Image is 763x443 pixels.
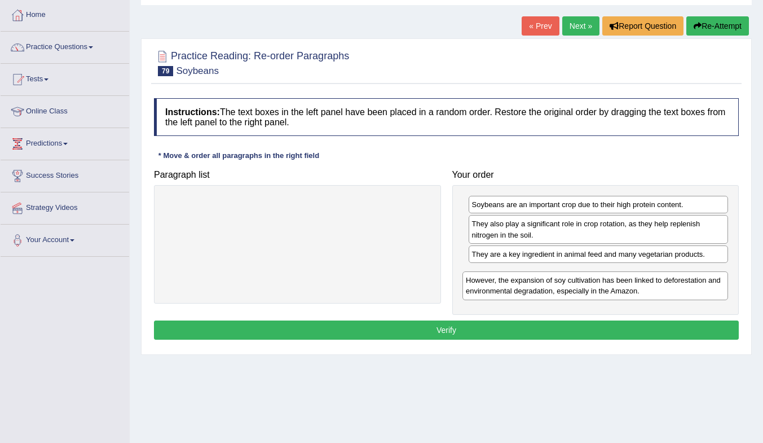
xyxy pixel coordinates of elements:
[469,215,729,243] div: They also play a significant role in crop rotation, as they help replenish nitrogen in the soil.
[1,192,129,221] a: Strategy Videos
[452,170,739,180] h4: Your order
[462,271,728,300] div: However, the expansion of soy cultivation has been linked to deforestation and environmental degr...
[154,170,441,180] h4: Paragraph list
[154,48,349,76] h2: Practice Reading: Re-order Paragraphs
[469,245,729,263] div: They are a key ingredient in animal feed and many vegetarian products.
[154,321,739,340] button: Verify
[158,66,173,76] span: 79
[686,16,749,36] button: Re-Attempt
[469,196,729,213] div: Soybeans are an important crop due to their high protein content.
[1,32,129,60] a: Practice Questions
[165,107,220,117] b: Instructions:
[562,16,599,36] a: Next »
[1,225,129,253] a: Your Account
[154,150,324,161] div: * Move & order all paragraphs in the right field
[1,128,129,156] a: Predictions
[1,160,129,188] a: Success Stories
[1,96,129,124] a: Online Class
[1,64,129,92] a: Tests
[602,16,683,36] button: Report Question
[522,16,559,36] a: « Prev
[154,98,739,136] h4: The text boxes in the left panel have been placed in a random order. Restore the original order b...
[176,65,219,76] small: Soybeans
